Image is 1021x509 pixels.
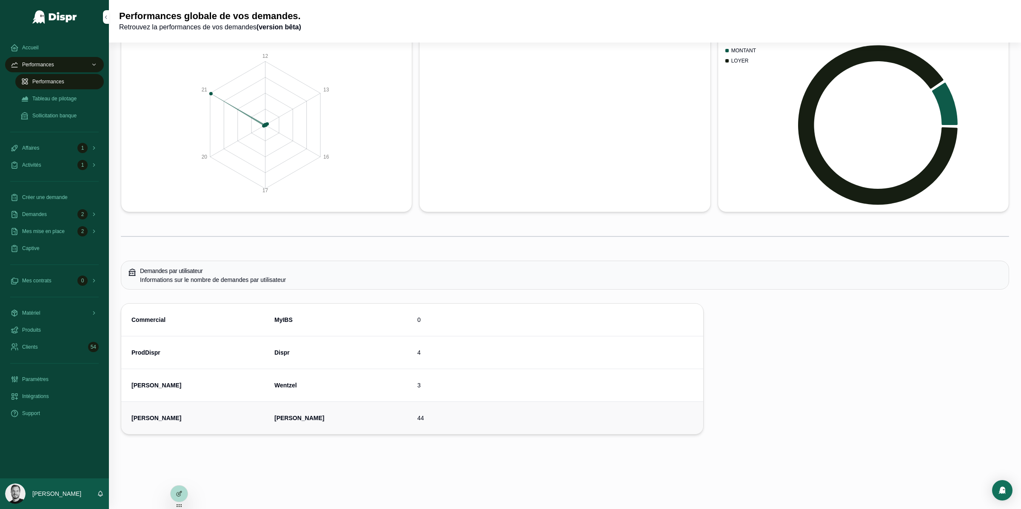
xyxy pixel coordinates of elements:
[992,480,1012,500] div: Open Intercom Messenger
[417,348,421,357] span: 4
[32,489,81,498] p: [PERSON_NAME]
[5,305,104,321] a: Matériel
[5,224,104,239] a: Mes mise en place2
[5,190,104,205] a: Créer une demande
[5,207,104,222] a: Demandes2
[140,276,1002,284] div: Informations sur le nombre de demandes par utilisateur
[77,160,88,170] div: 1
[77,226,88,236] div: 2
[77,143,88,153] div: 1
[5,389,104,404] a: Intégrations
[262,188,268,193] tspan: 17
[77,276,88,286] div: 0
[140,276,286,283] span: Informations sur le nombre de demandes par utilisateur
[202,87,208,93] tspan: 21
[131,316,165,323] strong: Commercial
[22,245,40,252] span: Captive
[723,43,1004,207] div: chart
[77,209,88,219] div: 2
[5,406,104,421] a: Support
[5,40,104,55] a: Accueil
[731,47,756,54] span: MONTANT
[22,310,40,316] span: Matériel
[5,140,104,156] a: Affaires1
[32,95,77,102] span: Tableau de pilotage
[274,415,324,421] strong: [PERSON_NAME]
[22,145,39,151] span: Affaires
[323,154,329,160] tspan: 16
[274,349,290,356] strong: Dispr
[32,78,64,85] span: Performances
[274,316,293,323] strong: MyIBS
[5,57,104,72] a: Performances
[22,327,41,333] span: Produits
[15,74,104,89] a: Performances
[22,344,38,350] span: Clients
[32,10,77,24] img: App logo
[5,372,104,387] a: Paramètres
[323,87,329,93] tspan: 13
[140,268,1002,274] h5: Demandes par utilisateur
[22,376,48,383] span: Paramètres
[88,342,99,352] div: 54
[22,194,68,201] span: Créer une demande
[5,322,104,338] a: Produits
[5,339,104,355] a: Clients54
[119,10,301,22] h1: Performances globale de vos demandes.
[425,43,705,207] div: chart
[202,154,208,160] tspan: 20
[262,53,268,59] tspan: 12
[32,112,77,119] span: Sollicitation banque
[131,382,181,389] strong: [PERSON_NAME]
[731,57,749,64] span: LOYER
[22,61,54,68] span: Performances
[417,381,421,390] span: 3
[5,157,104,173] a: Activités1
[5,241,104,256] a: Captive
[131,349,160,356] strong: ProdDispr
[257,23,301,31] strong: (version bêta)
[22,44,39,51] span: Accueil
[15,91,104,106] a: Tableau de pilotage
[417,414,424,422] span: 44
[274,382,297,389] strong: Wentzel
[22,211,47,218] span: Demandes
[417,316,421,324] span: 0
[22,393,49,400] span: Intégrations
[22,277,51,284] span: Mes contrats
[119,22,301,32] span: Retrouvez la performances de vos demandes
[126,43,407,207] div: chart
[22,410,40,417] span: Support
[5,273,104,288] a: Mes contrats0
[22,162,41,168] span: Activités
[22,228,65,235] span: Mes mise en place
[131,415,181,421] strong: [PERSON_NAME]
[15,108,104,123] a: Sollicitation banque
